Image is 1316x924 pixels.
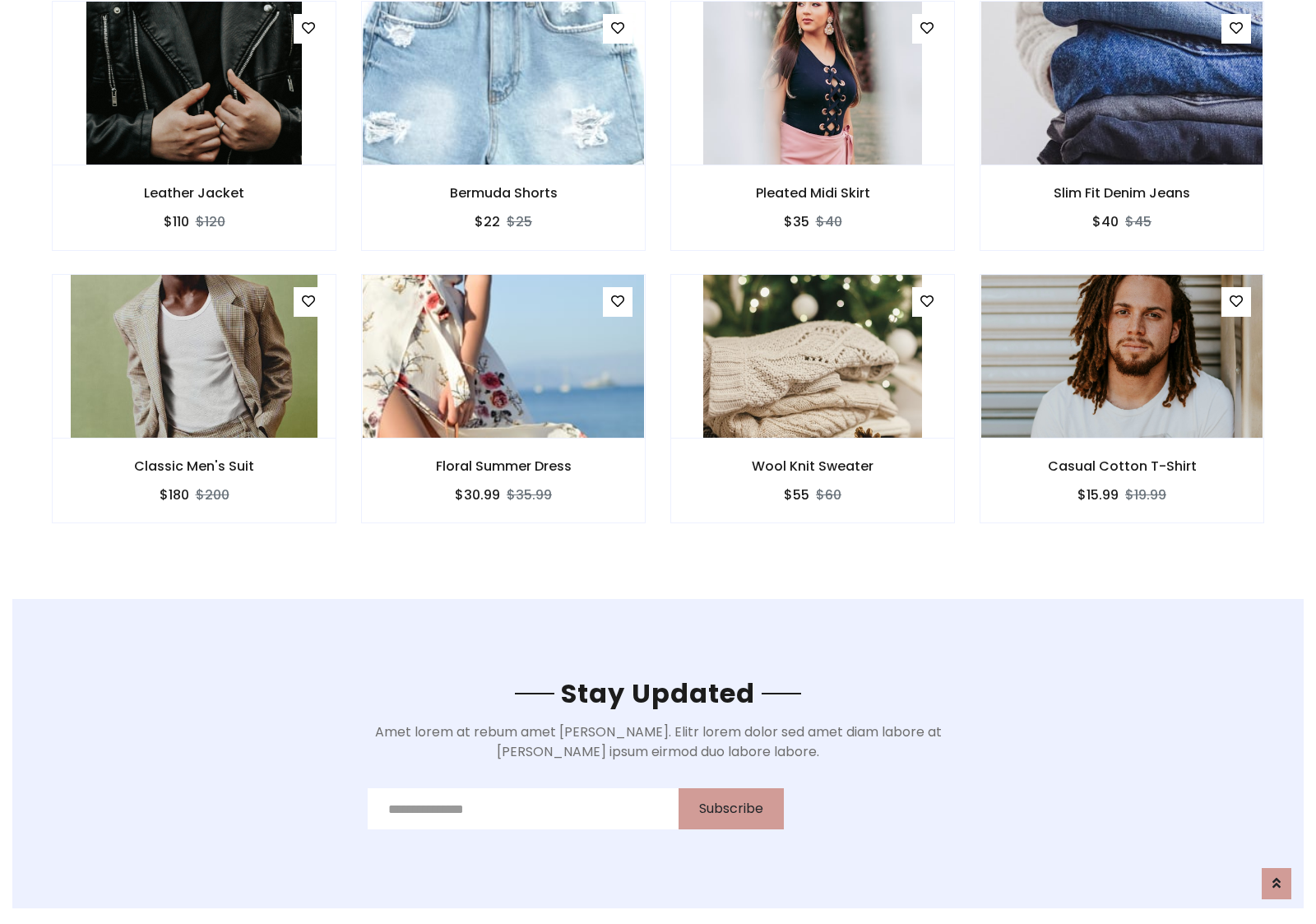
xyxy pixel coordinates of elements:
[368,722,949,762] p: Amet lorem at rebum amet [PERSON_NAME]. Elitr lorem dolor sed amet diam labore at [PERSON_NAME] i...
[554,675,762,712] span: Stay Updated
[196,212,225,231] del: $120
[671,185,954,201] h6: Pleated Midi Skirt
[784,487,809,503] h6: $55
[1077,487,1119,503] h6: $15.99
[784,214,809,230] h6: $35
[164,214,189,230] h6: $110
[1092,214,1119,230] h6: $40
[980,185,1263,201] h6: Slim Fit Denim Jeans
[53,458,336,474] h6: Classic Men's Suit
[816,485,841,504] del: $60
[980,458,1263,474] h6: Casual Cotton T-Shirt
[362,185,645,201] h6: Bermuda Shorts
[816,212,842,231] del: $40
[507,485,552,504] del: $35.99
[475,214,500,230] h6: $22
[362,458,645,474] h6: Floral Summer Dress
[53,185,336,201] h6: Leather Jacket
[679,788,784,829] button: Subscribe
[1125,485,1166,504] del: $19.99
[671,458,954,474] h6: Wool Knit Sweater
[507,212,532,231] del: $25
[196,485,229,504] del: $200
[455,487,500,503] h6: $30.99
[1125,212,1151,231] del: $45
[160,487,189,503] h6: $180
